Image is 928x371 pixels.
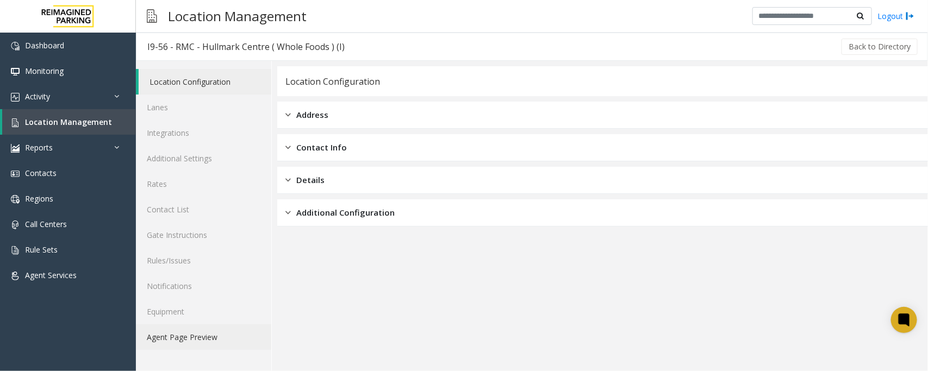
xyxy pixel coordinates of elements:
[906,10,914,22] img: logout
[11,42,20,51] img: 'icon'
[147,3,157,29] img: pageIcon
[2,109,136,135] a: Location Management
[11,118,20,127] img: 'icon'
[11,169,20,178] img: 'icon'
[285,109,291,121] img: closed
[136,324,271,350] a: Agent Page Preview
[11,67,20,76] img: 'icon'
[285,174,291,186] img: closed
[25,91,50,102] span: Activity
[139,69,271,95] a: Location Configuration
[842,39,918,55] button: Back to Directory
[285,206,291,219] img: closed
[296,141,347,154] span: Contact Info
[136,248,271,273] a: Rules/Issues
[11,195,20,204] img: 'icon'
[877,10,914,22] a: Logout
[285,141,291,154] img: closed
[136,273,271,299] a: Notifications
[25,270,77,280] span: Agent Services
[25,168,57,178] span: Contacts
[11,246,20,255] img: 'icon'
[147,40,345,54] div: I9-56 - RMC - Hullmark Centre ( Whole Foods ) (I)
[296,109,328,121] span: Address
[136,146,271,171] a: Additional Settings
[163,3,312,29] h3: Location Management
[25,117,112,127] span: Location Management
[136,95,271,120] a: Lanes
[136,299,271,324] a: Equipment
[11,272,20,280] img: 'icon'
[25,193,53,204] span: Regions
[136,222,271,248] a: Gate Instructions
[285,74,380,89] div: Location Configuration
[25,66,64,76] span: Monitoring
[136,120,271,146] a: Integrations
[25,142,53,153] span: Reports
[25,244,58,255] span: Rule Sets
[136,171,271,197] a: Rates
[11,221,20,229] img: 'icon'
[296,174,325,186] span: Details
[11,93,20,102] img: 'icon'
[296,206,395,219] span: Additional Configuration
[25,219,67,229] span: Call Centers
[25,40,64,51] span: Dashboard
[136,197,271,222] a: Contact List
[11,144,20,153] img: 'icon'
